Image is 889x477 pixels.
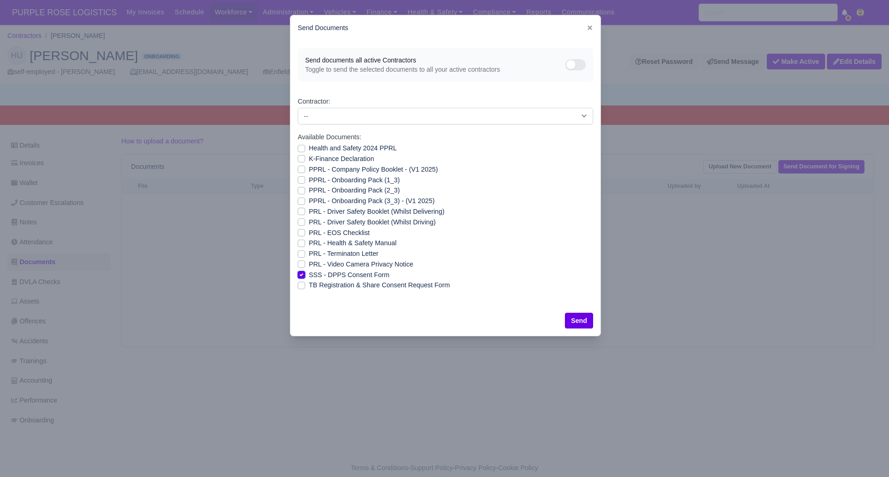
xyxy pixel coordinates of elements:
label: PRL - EOS Checklist [309,228,370,238]
label: ТB Registration & Share Consent Request Form [309,280,450,291]
label: PPRL - Company Policy Booklet - (V1 2025) [309,164,438,175]
span: Toggle to send the selected documents to all your active contractors [305,65,565,74]
label: PPRL - Onboarding Pack (2_3) [309,185,400,196]
label: PRL - Video Camera Privacy Notice [309,259,413,270]
label: PRL - Health & Safety Manual [309,238,396,248]
label: PPRL - Onboarding Pack (3_3) - (V1 2025) [309,196,435,206]
label: Health and Safety 2024 PPRL [309,143,397,154]
label: Available Documents: [298,132,361,142]
label: SSS - DPPS Consent Form [309,270,389,280]
label: K-Finance Declaration [309,154,374,164]
label: PPRL - Onboarding Pack (1_3) [309,175,400,186]
label: PRL - Terminaton Letter [309,248,378,259]
label: PRL - Driver Safety Booklet (Whilst Delivering) [309,206,444,217]
div: Send Documents [290,15,601,41]
span: Send documents all active Contractors [305,56,565,65]
label: Contractor: [298,96,330,107]
label: PRL - Driver Safety Booklet (Whilst Driving) [309,217,436,228]
iframe: Chat Widget [722,370,889,477]
button: Send [565,313,593,328]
